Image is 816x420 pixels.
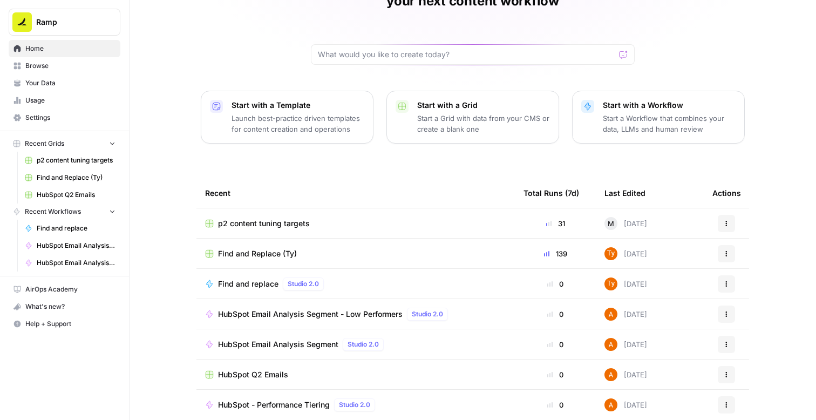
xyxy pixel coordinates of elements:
[12,12,32,32] img: Ramp Logo
[318,49,615,60] input: What would you like to create today?
[604,338,617,351] img: i32oznjerd8hxcycc1k00ct90jt3
[205,218,506,229] a: p2 content tuning targets
[25,96,115,105] span: Usage
[20,220,120,237] a: Find and replace
[417,100,550,111] p: Start with a Grid
[604,247,617,260] img: szi60bu66hjqu9o5fojcby1muiuu
[218,339,338,350] span: HubSpot Email Analysis Segment
[604,308,647,321] div: [DATE]
[9,298,120,315] button: What's new?
[604,398,617,411] img: i32oznjerd8hxcycc1k00ct90jt3
[604,217,647,230] div: [DATE]
[9,57,120,74] a: Browse
[37,258,115,268] span: HubSpot Email Analysis Segment
[25,284,115,294] span: AirOps Academy
[603,113,736,134] p: Start a Workflow that combines your data, LLMs and human review
[218,369,288,380] span: HubSpot Q2 Emails
[412,309,443,319] span: Studio 2.0
[608,218,614,229] span: M
[232,113,364,134] p: Launch best-practice driven templates for content creation and operations
[339,400,370,410] span: Studio 2.0
[37,223,115,233] span: Find and replace
[9,92,120,109] a: Usage
[604,338,647,351] div: [DATE]
[25,319,115,329] span: Help + Support
[37,241,115,250] span: HubSpot Email Analysis Segment - Low Performers
[523,279,587,289] div: 0
[712,178,741,208] div: Actions
[20,254,120,272] a: HubSpot Email Analysis Segment
[218,309,403,320] span: HubSpot Email Analysis Segment - Low Performers
[37,173,115,182] span: Find and Replace (Ty)
[9,315,120,333] button: Help + Support
[20,169,120,186] a: Find and Replace (Ty)
[9,136,120,152] button: Recent Grids
[205,369,506,380] a: HubSpot Q2 Emails
[9,281,120,298] a: AirOps Academy
[603,100,736,111] p: Start with a Workflow
[205,338,506,351] a: HubSpot Email Analysis SegmentStudio 2.0
[205,248,506,259] a: Find and Replace (Ty)
[523,248,587,259] div: 139
[523,218,587,229] div: 31
[604,277,647,290] div: [DATE]
[20,152,120,169] a: p2 content tuning targets
[25,113,115,123] span: Settings
[205,398,506,411] a: HubSpot - Performance TieringStudio 2.0
[9,204,120,220] button: Recent Workflows
[37,190,115,200] span: HubSpot Q2 Emails
[386,91,559,144] button: Start with a GridStart a Grid with data from your CMS or create a blank one
[604,247,647,260] div: [DATE]
[348,340,379,349] span: Studio 2.0
[604,398,647,411] div: [DATE]
[9,109,120,126] a: Settings
[25,44,115,53] span: Home
[218,248,297,259] span: Find and Replace (Ty)
[25,61,115,71] span: Browse
[232,100,364,111] p: Start with a Template
[20,237,120,254] a: HubSpot Email Analysis Segment - Low Performers
[523,369,587,380] div: 0
[572,91,745,144] button: Start with a WorkflowStart a Workflow that combines your data, LLMs and human review
[523,399,587,410] div: 0
[9,40,120,57] a: Home
[604,368,647,381] div: [DATE]
[25,207,81,216] span: Recent Workflows
[218,399,330,410] span: HubSpot - Performance Tiering
[205,277,506,290] a: Find and replaceStudio 2.0
[205,178,506,208] div: Recent
[417,113,550,134] p: Start a Grid with data from your CMS or create a blank one
[604,368,617,381] img: i32oznjerd8hxcycc1k00ct90jt3
[205,308,506,321] a: HubSpot Email Analysis Segment - Low PerformersStudio 2.0
[25,78,115,88] span: Your Data
[604,277,617,290] img: szi60bu66hjqu9o5fojcby1muiuu
[36,17,101,28] span: Ramp
[201,91,373,144] button: Start with a TemplateLaunch best-practice driven templates for content creation and operations
[20,186,120,204] a: HubSpot Q2 Emails
[523,178,579,208] div: Total Runs (7d)
[218,279,278,289] span: Find and replace
[604,178,645,208] div: Last Edited
[9,9,120,36] button: Workspace: Ramp
[288,279,319,289] span: Studio 2.0
[25,139,64,148] span: Recent Grids
[523,339,587,350] div: 0
[523,309,587,320] div: 0
[218,218,310,229] span: p2 content tuning targets
[9,74,120,92] a: Your Data
[604,308,617,321] img: i32oznjerd8hxcycc1k00ct90jt3
[37,155,115,165] span: p2 content tuning targets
